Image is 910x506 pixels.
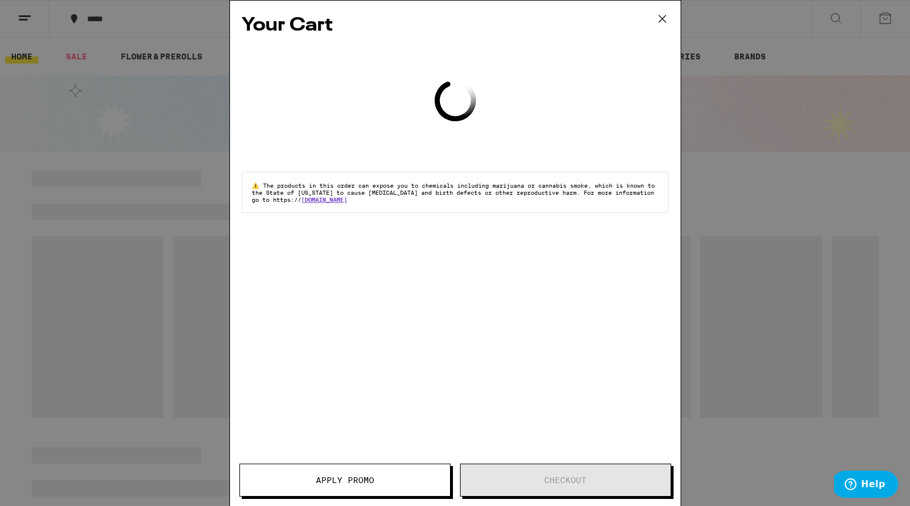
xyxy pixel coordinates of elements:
button: Apply Promo [239,464,451,497]
button: Checkout [460,464,671,497]
iframe: Opens a widget where you can find more information [834,471,898,500]
span: Apply Promo [316,476,374,484]
a: [DOMAIN_NAME] [301,196,347,203]
h2: Your Cart [242,12,669,39]
span: Checkout [544,476,586,484]
span: ⚠️ [252,182,263,189]
span: The products in this order can expose you to chemicals including marijuana or cannabis smoke, whi... [252,182,655,203]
